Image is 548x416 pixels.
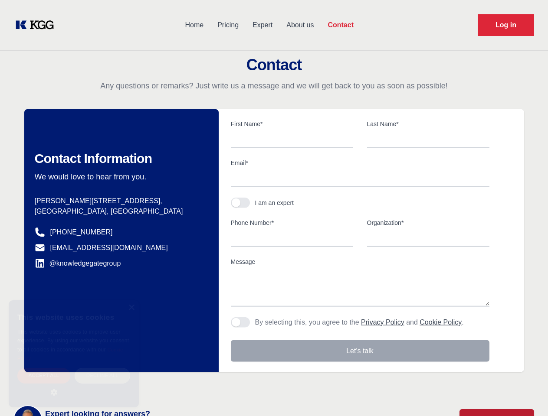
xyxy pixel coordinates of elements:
a: Home [178,14,210,36]
div: Decline all [75,368,130,383]
a: @knowledgegategroup [35,258,121,269]
label: Email* [231,159,489,167]
a: About us [279,14,321,36]
span: This website uses cookies to improve user experience. By using our website you consent to all coo... [17,329,129,353]
p: By selecting this, you agree to the and . [255,317,464,328]
div: Cookie settings [10,408,53,413]
a: Contact [321,14,361,36]
label: First Name* [231,120,353,128]
a: [PHONE_NUMBER] [50,227,113,237]
p: [PERSON_NAME][STREET_ADDRESS], [35,196,205,206]
a: KOL Knowledge Platform: Talk to Key External Experts (KEE) [14,18,61,32]
div: I am an expert [255,198,294,207]
a: Cookie Policy [17,347,123,361]
p: Any questions or remarks? Just write us a message and we will get back to you as soon as possible! [10,81,538,91]
a: [EMAIL_ADDRESS][DOMAIN_NAME] [50,243,168,253]
label: Organization* [367,218,489,227]
button: Let's talk [231,340,489,362]
h2: Contact Information [35,151,205,166]
p: We would love to hear from you. [35,172,205,182]
a: Cookie Policy [420,318,462,326]
h2: Contact [10,56,538,74]
div: Accept all [17,368,70,383]
a: Privacy Policy [361,318,404,326]
div: This website uses cookies [17,307,130,328]
a: Request Demo [478,14,534,36]
label: Phone Number* [231,218,353,227]
a: Expert [246,14,279,36]
label: Message [231,257,489,266]
div: Close [128,305,135,311]
p: [GEOGRAPHIC_DATA], [GEOGRAPHIC_DATA] [35,206,205,217]
a: Pricing [210,14,246,36]
iframe: Chat Widget [505,374,548,416]
label: Last Name* [367,120,489,128]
